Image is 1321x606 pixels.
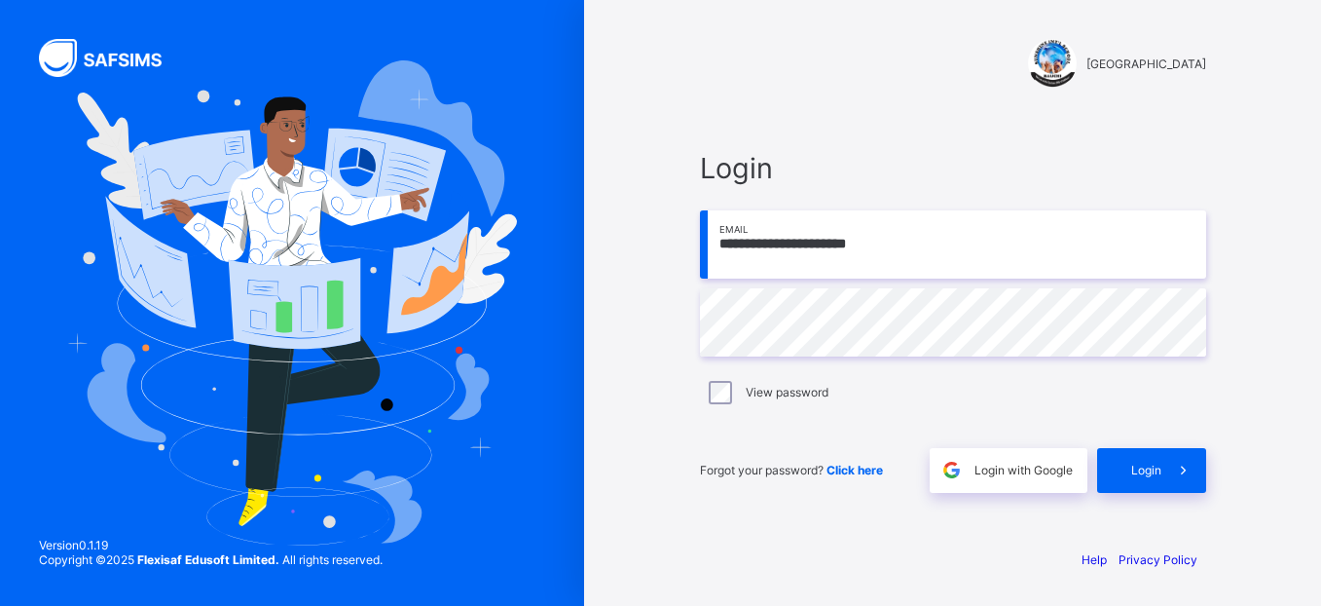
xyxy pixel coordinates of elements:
a: Privacy Policy [1119,552,1197,567]
span: Login with Google [974,463,1073,477]
span: Copyright © 2025 All rights reserved. [39,552,383,567]
img: google.396cfc9801f0270233282035f929180a.svg [940,459,963,481]
img: Hero Image [67,60,518,546]
img: SAFSIMS Logo [39,39,185,77]
span: [GEOGRAPHIC_DATA] [1086,57,1206,71]
span: Login [1131,463,1161,477]
span: Version 0.1.19 [39,538,383,552]
strong: Flexisaf Edusoft Limited. [137,552,279,567]
span: Forgot your password? [700,463,883,477]
label: View password [746,385,828,399]
span: Login [700,151,1206,185]
a: Help [1082,552,1107,567]
a: Click here [826,463,883,477]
